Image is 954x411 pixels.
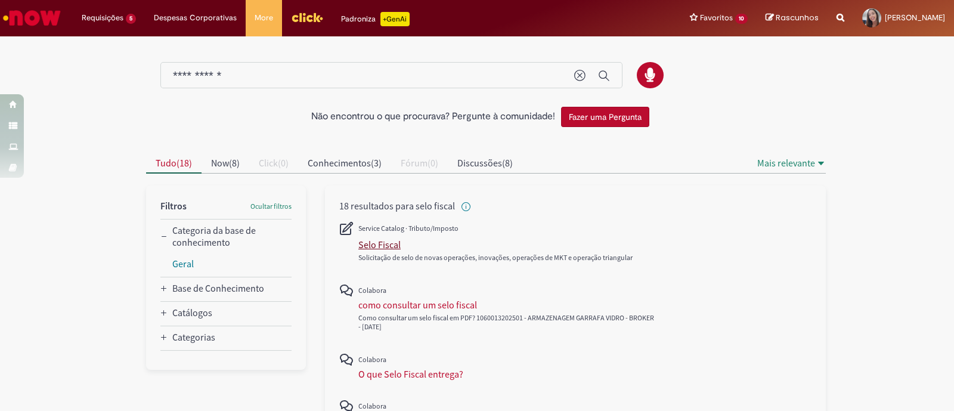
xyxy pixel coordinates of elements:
span: More [255,12,273,24]
p: +GenAi [380,12,410,26]
img: click_logo_yellow_360x200.png [291,8,323,26]
button: Fazer uma Pergunta [561,107,649,127]
h2: Não encontrou o que procurava? Pergunte à comunidade! [311,112,555,122]
img: ServiceNow [1,6,63,30]
span: [PERSON_NAME] [885,13,945,23]
span: 5 [126,14,136,24]
a: Rascunhos [766,13,819,24]
span: Favoritos [700,12,733,24]
span: Rascunhos [776,12,819,23]
span: 10 [735,14,748,24]
span: Requisições [82,12,123,24]
span: Despesas Corporativas [154,12,237,24]
div: Padroniza [341,12,410,26]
